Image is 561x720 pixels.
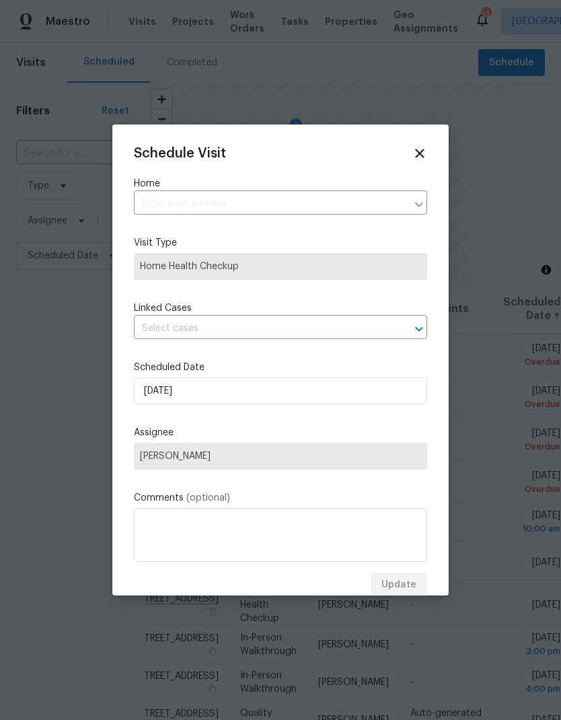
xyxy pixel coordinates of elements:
label: Visit Type [134,236,427,250]
span: Schedule Visit [134,147,226,160]
label: Home [134,177,427,190]
span: Home Health Checkup [140,260,421,273]
label: Scheduled Date [134,361,427,374]
span: [PERSON_NAME] [140,451,421,462]
input: M/D/YYYY [134,377,427,404]
label: Comments [134,491,427,505]
input: Enter in an address [134,194,407,215]
span: Linked Cases [134,301,192,315]
span: Close [412,146,427,161]
button: Open [410,320,428,338]
span: (optional) [186,493,230,503]
label: Assignee [134,426,427,439]
input: Select cases [134,318,389,339]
